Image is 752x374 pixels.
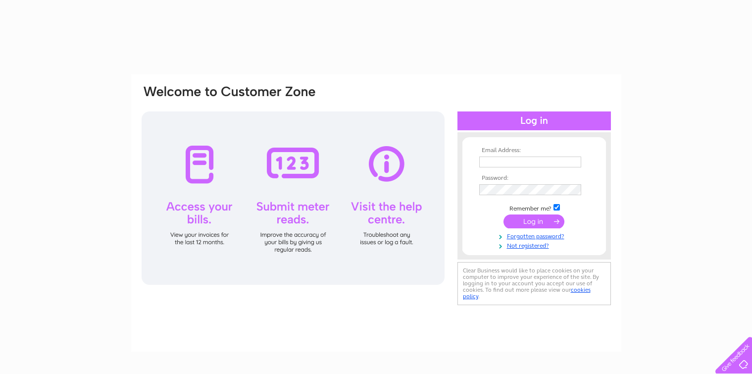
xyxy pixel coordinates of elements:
input: Submit [503,214,564,228]
a: cookies policy [463,286,591,300]
th: Email Address: [477,147,592,154]
td: Remember me? [477,203,592,213]
a: Not registered? [479,240,592,250]
div: Clear Business would like to place cookies on your computer to improve your experience of the sit... [457,262,611,305]
a: Forgotten password? [479,231,592,240]
th: Password: [477,175,592,182]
